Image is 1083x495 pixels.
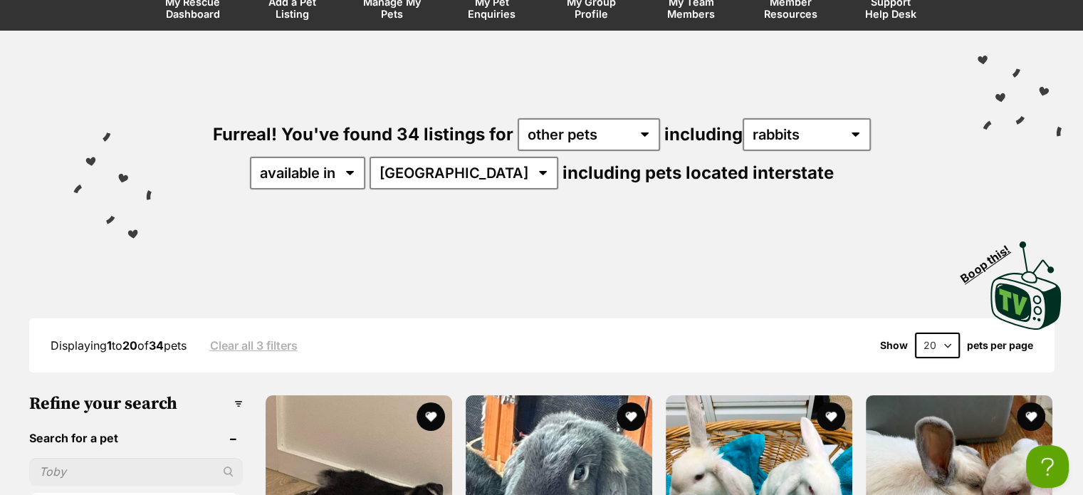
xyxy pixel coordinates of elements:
img: https://img.kwcdn.com/product/fancy/1e04e14d-26a0-4e02-97e5-dc5ada7ef9ae.jpg?imageMogr2/strip/siz... [109,288,214,428]
strong: 1 [107,338,112,353]
header: Search for a pet [29,432,243,444]
iframe: Help Scout Beacon - Open [1026,445,1069,488]
span: including pets located interstate [563,162,834,183]
button: favourite [417,402,445,431]
h3: Refine your search [29,394,243,414]
img: PetRescue TV logo [990,241,1062,330]
a: Clear all 3 filters [210,339,298,352]
label: pets per page [967,340,1033,351]
button: favourite [617,402,645,431]
strong: 34 [149,338,164,353]
button: favourite [1017,402,1046,431]
img: https://img.kwcdn.com/product/fancy/4bf4d198-99fe-4381-86e8-0e3d12bdb2cf.jpg?imageMogr2/strip/siz... [109,144,214,284]
span: including [664,124,871,145]
a: Boop this! [990,229,1062,333]
img: https://img.kwcdn.com/product/fancy/45b27f8f-3c1d-4d51-96c4-a45902c5482c.jpg?imageMogr2/strip/siz... [121,101,239,199]
span: Boop this! [958,234,1024,285]
span: Show [880,340,908,351]
span: Displaying to of pets [51,338,187,353]
input: Toby [29,458,243,485]
span: Furreal! You've found 34 listings for [213,124,513,145]
button: favourite [817,402,845,431]
strong: 20 [122,338,137,353]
